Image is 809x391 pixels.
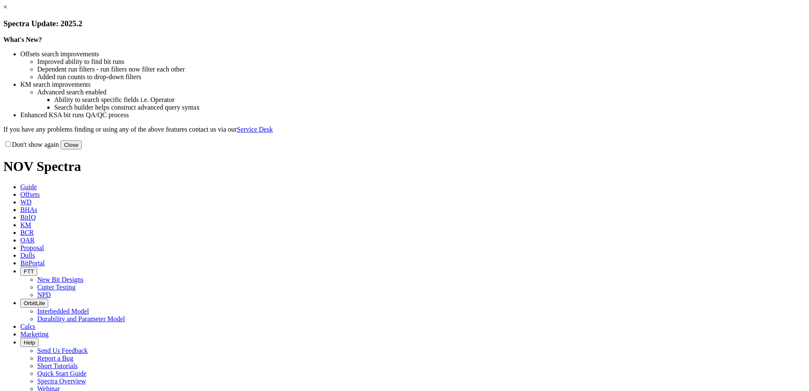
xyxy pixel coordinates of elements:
[20,214,36,221] span: BitIQ
[37,308,89,315] a: Interbedded Model
[54,104,806,111] li: Search builder helps construct advanced query syntax
[20,259,45,267] span: BitPortal
[61,140,82,149] button: Close
[3,3,7,11] a: ×
[20,198,32,206] span: WD
[37,362,78,369] a: Short Tutorials
[37,291,51,298] a: NPD
[37,73,806,81] li: Added run counts to drop-down filters
[37,88,806,96] li: Advanced search enabled
[37,315,125,322] a: Durability and Parameter Model
[37,276,83,283] a: New Bit Designs
[20,229,34,236] span: BCR
[24,339,35,346] span: Help
[37,355,73,362] a: Report a Bug
[24,268,34,275] span: FTT
[37,377,86,385] a: Spectra Overview
[3,19,806,28] h3: Spectra Update: 2025.2
[37,347,88,354] a: Send Us Feedback
[237,126,273,133] a: Service Desk
[37,284,76,291] a: Cutter Testing
[20,244,44,251] span: Proposal
[37,58,806,66] li: Improved ability to find bit runs
[3,126,806,133] p: If you have any problems finding or using any of the above features contact us via our
[24,300,45,306] span: OrbitLite
[5,141,11,147] input: Don't show again
[20,237,35,244] span: OAR
[3,159,806,174] h1: NOV Spectra
[54,96,806,104] li: Ability to search specific fields i.e. Operator
[20,323,36,330] span: Calcs
[3,36,42,43] strong: What's New?
[20,183,37,190] span: Guide
[20,111,806,119] li: Enhanced KSA bit runs QA/QC process
[20,50,806,58] li: Offsets search improvements
[37,66,806,73] li: Dependent run filters - run filters now filter each other
[20,191,40,198] span: Offsets
[20,81,806,88] li: KM search improvements
[3,141,59,148] label: Don't show again
[20,221,31,229] span: KM
[37,370,86,377] a: Quick Start Guide
[20,252,35,259] span: Dulls
[20,206,37,213] span: BHAs
[20,330,49,338] span: Marketing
